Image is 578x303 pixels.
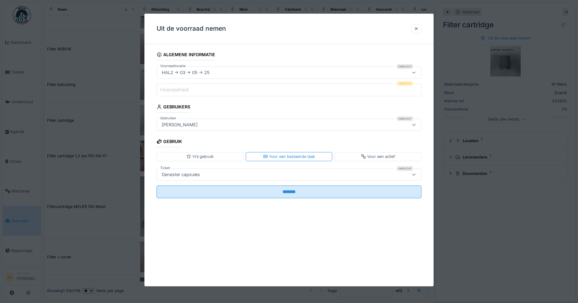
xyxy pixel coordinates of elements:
[159,69,212,76] div: HAL2 -> 03 -> 05 -> 25
[159,86,190,93] label: Hoeveelheid
[159,171,202,178] div: Denester capsules
[157,25,226,32] h3: Uit de voorraad nemen
[186,154,214,159] div: Vrij gebruik
[397,166,413,171] div: Verplicht
[397,116,413,121] div: Verplicht
[159,121,200,128] div: [PERSON_NAME]
[159,165,171,170] label: Ticket
[397,64,413,69] div: Verplicht
[157,50,215,60] div: Algemene informatie
[159,63,187,69] label: Voorraadlocatie
[157,102,190,113] div: Gebruikers
[159,116,177,121] label: Gebruiker
[157,137,182,147] div: Gebruik
[361,154,395,159] div: Voor een actief
[263,154,315,159] div: Voor een bestaande taak
[397,81,413,86] div: Verplicht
